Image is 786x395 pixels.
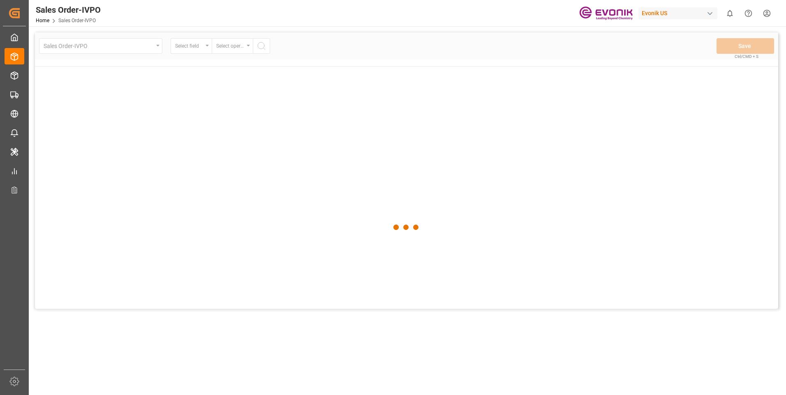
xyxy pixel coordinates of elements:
[36,18,49,23] a: Home
[579,6,633,21] img: Evonik-brand-mark-Deep-Purple-RGB.jpeg_1700498283.jpeg
[36,4,101,16] div: Sales Order-IVPO
[638,5,721,21] button: Evonik US
[721,4,739,23] button: show 0 new notifications
[638,7,717,19] div: Evonik US
[739,4,758,23] button: Help Center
